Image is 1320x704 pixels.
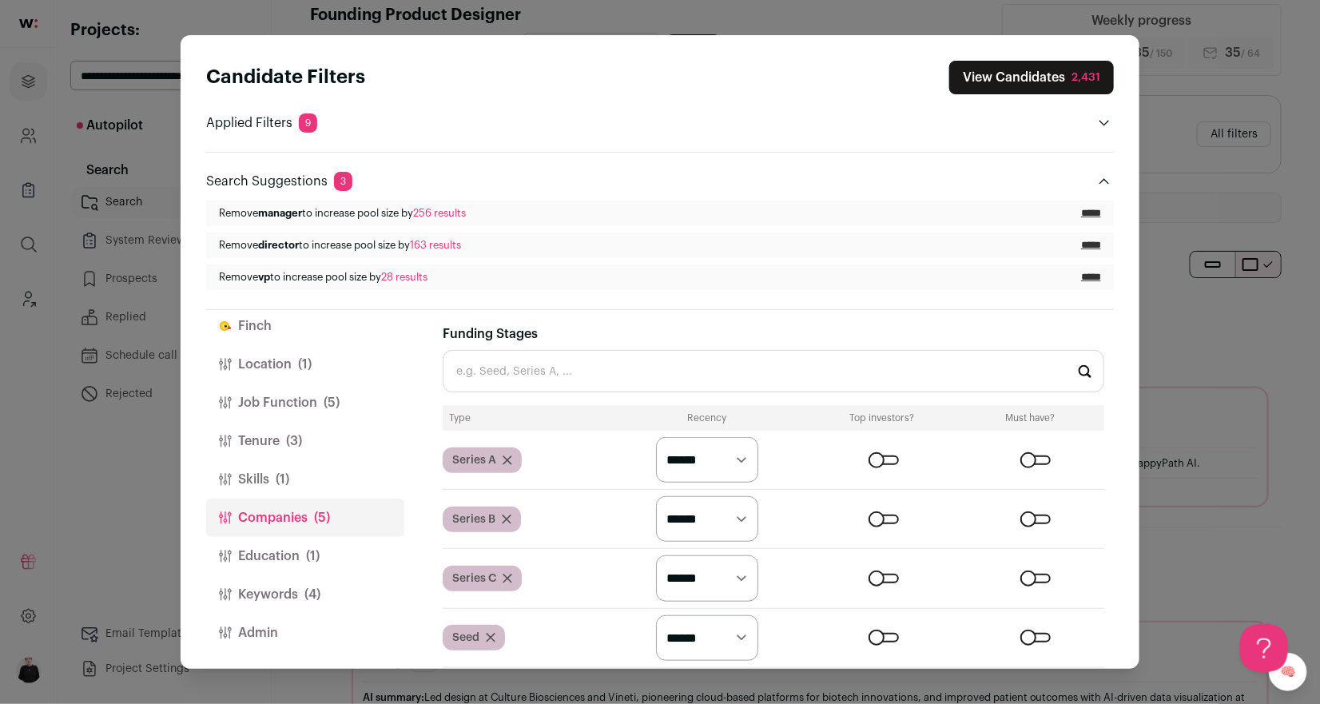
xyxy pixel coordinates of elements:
button: Job Function(5) [206,384,404,422]
div: Type [449,412,607,424]
span: (5) [314,508,330,527]
span: (1) [276,470,289,489]
span: Series B [452,511,495,527]
button: Location(1) [206,345,404,384]
button: Finch [206,307,404,345]
span: 28 results [381,272,427,282]
a: 🧠 [1269,653,1307,691]
span: director [258,240,299,250]
button: Education(1) [206,537,404,575]
span: (1) [298,355,312,374]
span: vp [258,272,270,282]
span: 256 results [413,208,466,218]
button: Companies(5) [206,499,404,537]
p: Remove to increase pool size by [219,239,461,252]
p: Applied Filters [206,113,317,133]
button: Keywords(4) [206,575,404,614]
strong: Candidate Filters [206,68,365,87]
span: Series A [452,452,496,468]
button: Admin [206,614,404,652]
span: manager [258,208,302,218]
label: Funding Stages [443,324,538,344]
span: (3) [286,432,302,451]
span: Series C [452,571,496,587]
div: 2,431 [1072,70,1100,86]
iframe: Help Scout Beacon - Open [1240,624,1288,672]
div: Top investors? [807,412,957,424]
button: Open applied filters [1095,113,1114,133]
span: (5) [324,393,340,412]
button: Close search preferences [949,61,1114,94]
span: 9 [299,113,317,133]
div: Recency [614,412,801,424]
span: (4) [304,585,320,604]
span: 3 [334,172,352,191]
p: Search Suggestions [206,172,352,191]
span: (1) [306,547,320,566]
p: Remove to increase pool size by [219,271,427,284]
p: Remove to increase pool size by [219,207,466,220]
div: Must have? [963,412,1098,424]
button: Tenure(3) [206,422,404,460]
button: Skills(1) [206,460,404,499]
span: Seed [452,630,479,646]
input: e.g. Seed, Series A, ... [443,350,1104,392]
span: 163 results [410,240,461,250]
